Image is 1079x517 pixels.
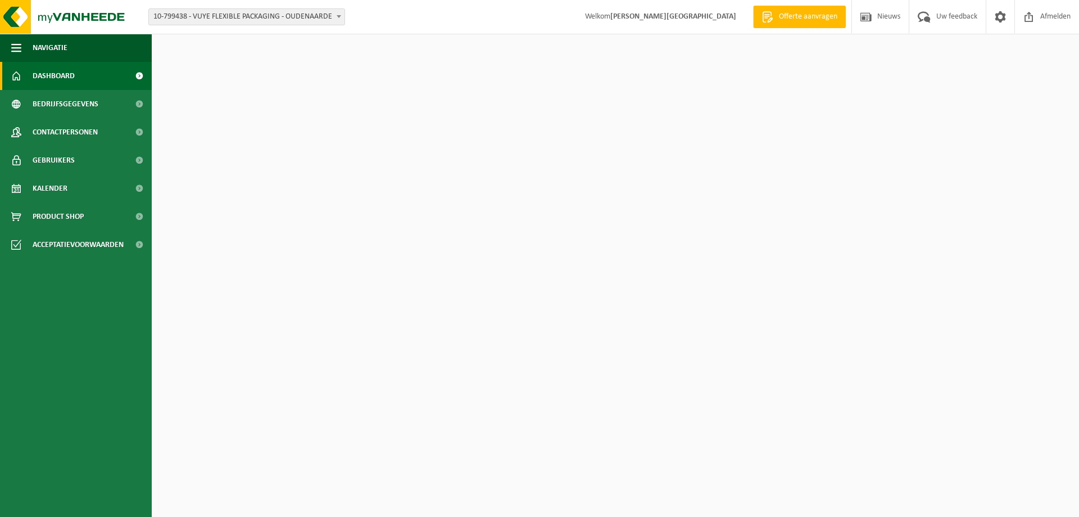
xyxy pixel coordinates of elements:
span: 10-799438 - VUYE FLEXIBLE PACKAGING - OUDENAARDE [149,9,344,25]
span: Offerte aanvragen [776,11,840,23]
span: Bedrijfsgegevens [33,90,98,118]
span: Product Shop [33,203,84,231]
span: Contactpersonen [33,118,98,146]
strong: [PERSON_NAME][GEOGRAPHIC_DATA] [610,12,736,21]
span: Dashboard [33,62,75,90]
span: Acceptatievoorwaarden [33,231,124,259]
span: 10-799438 - VUYE FLEXIBLE PACKAGING - OUDENAARDE [148,8,345,25]
span: Navigatie [33,34,67,62]
span: Gebruikers [33,146,75,174]
a: Offerte aanvragen [753,6,846,28]
span: Kalender [33,174,67,203]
